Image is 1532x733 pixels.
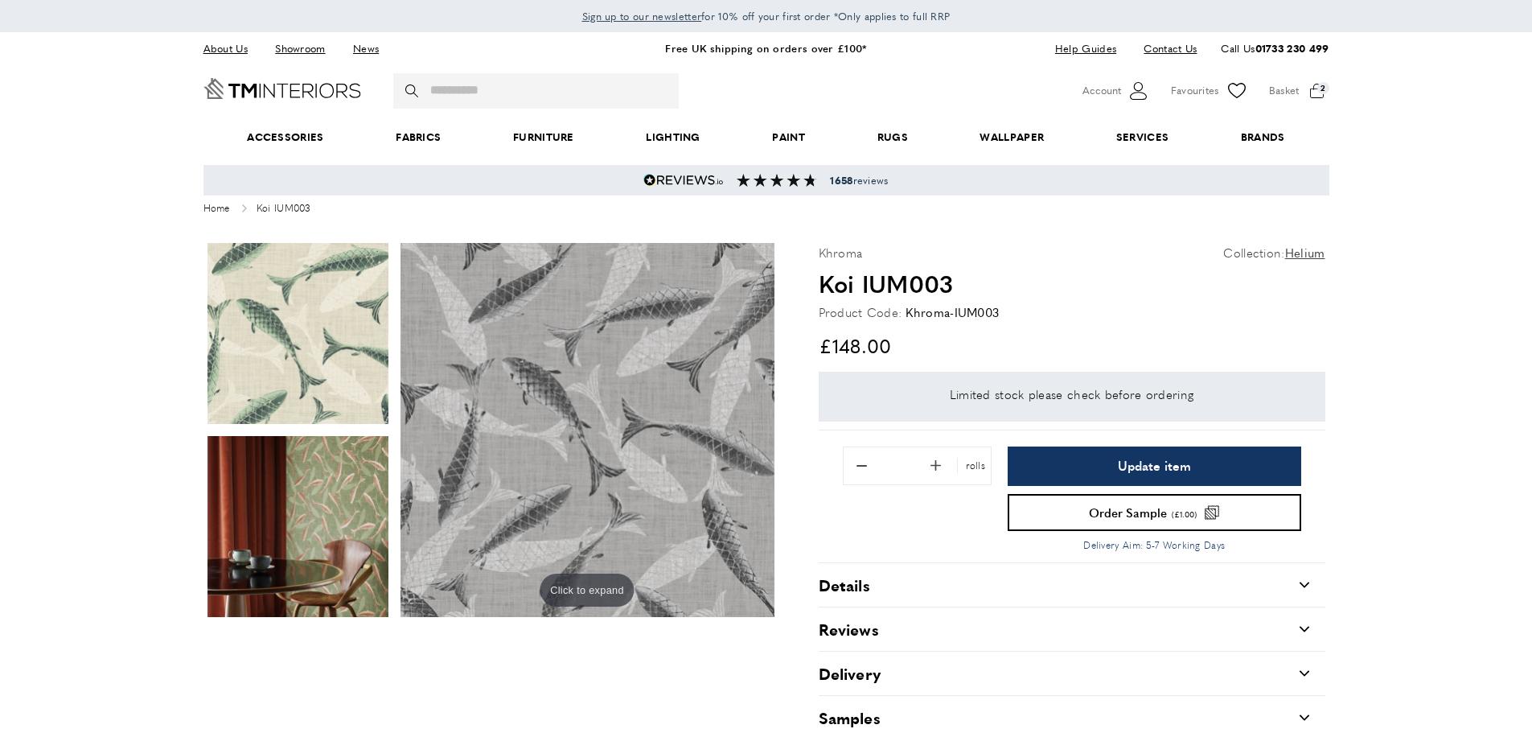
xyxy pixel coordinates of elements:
[950,385,1194,404] p: Limited Stock
[957,458,990,473] div: rolls
[1171,82,1219,99] span: Favourites
[203,78,361,99] a: Go to Home page
[906,303,999,322] div: Khroma-IUM003
[737,174,817,187] img: Reviews section
[1171,79,1249,103] a: Favourites
[1255,40,1329,56] a: 01733 230 499
[819,243,863,262] p: Khroma
[1043,38,1128,60] a: Help Guides
[207,243,388,424] img: product photo
[819,618,879,640] h2: Reviews
[477,113,610,162] a: Furniture
[819,331,892,359] span: £148.00
[1205,113,1320,162] a: Brands
[1008,494,1301,531] button: Order Sample (£1.00)
[1132,38,1197,60] a: Contact Us
[1221,40,1329,57] p: Call Us
[405,73,421,109] button: Search
[1223,243,1325,262] p: Collection:
[582,9,951,23] span: for 10% off your first order *Only applies to full RRP
[845,449,879,483] button: Remove 1 from quantity
[819,662,881,685] h2: Delivery
[203,204,230,215] a: Home
[919,449,953,483] button: Add 1 to quantity
[400,243,774,617] a: product photoClick to expand
[819,574,870,596] h2: Details
[341,38,391,60] a: News
[1080,113,1205,162] a: Services
[582,9,702,23] span: Sign up to our newsletter
[1008,447,1301,486] button: Update item
[211,113,359,162] span: Accessories
[950,385,1194,402] span: Limited stock please check before ordering
[819,303,902,322] strong: Product Code
[830,174,888,187] span: reviews
[665,40,866,56] a: Free UK shipping on orders over £100*
[819,706,881,729] h2: Samples
[263,38,337,60] a: Showroom
[1089,506,1167,518] span: Order Sample
[610,113,737,162] a: Lighting
[1118,459,1191,472] span: Update item
[819,266,1325,300] h1: Koi IUM003
[1172,510,1197,518] span: (£1.00)
[1285,243,1325,262] a: Helium
[643,174,724,187] img: Reviews.io 5 stars
[841,113,944,162] a: Rugs
[830,173,852,187] strong: 1658
[359,113,477,162] a: Fabrics
[257,204,310,215] span: Koi IUM003
[1082,82,1121,99] span: Account
[737,113,841,162] a: Paint
[1082,79,1151,103] button: Customer Account
[944,113,1080,162] a: Wallpaper
[1008,537,1301,553] p: Delivery Aim: 5-7 Working Days
[207,436,388,617] img: product photo
[203,38,260,60] a: About Us
[400,243,774,617] img: product photo
[582,8,702,24] a: Sign up to our newsletter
